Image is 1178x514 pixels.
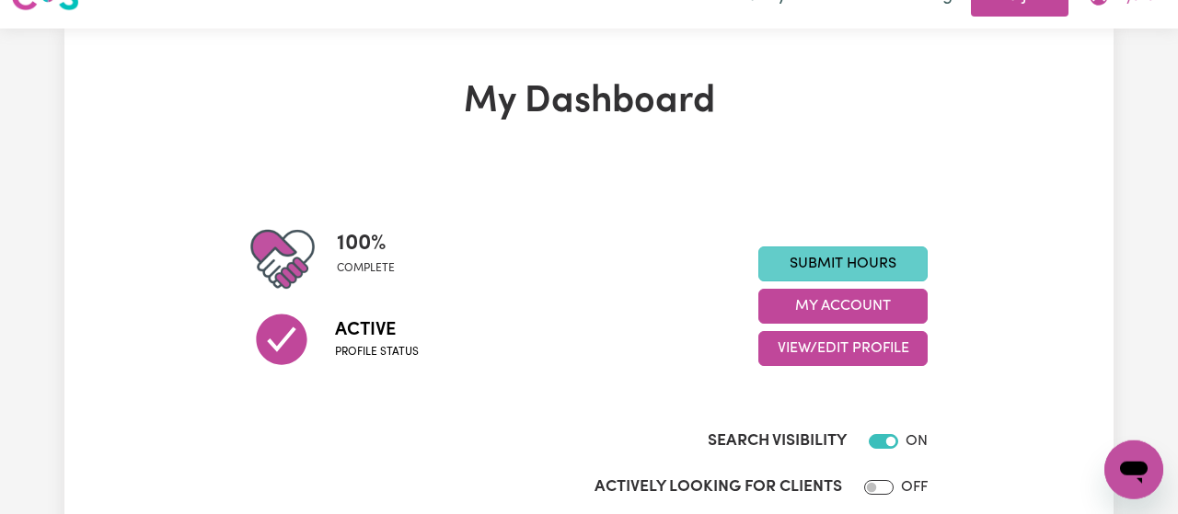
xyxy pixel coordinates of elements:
h1: My Dashboard [250,80,928,124]
a: Submit Hours [758,246,928,281]
label: Actively Looking for Clients [595,475,842,499]
span: Profile status [335,344,419,360]
button: View/Edit Profile [758,331,928,366]
span: ON [906,434,928,449]
span: OFF [901,480,928,495]
label: Search Visibility [708,429,847,453]
span: Active [335,316,419,344]
button: My Account [758,289,928,324]
iframe: Button to launch messaging window [1104,440,1163,499]
div: Profile completeness: 100% [337,227,410,291]
span: 100 % [337,227,395,260]
span: complete [337,260,395,277]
